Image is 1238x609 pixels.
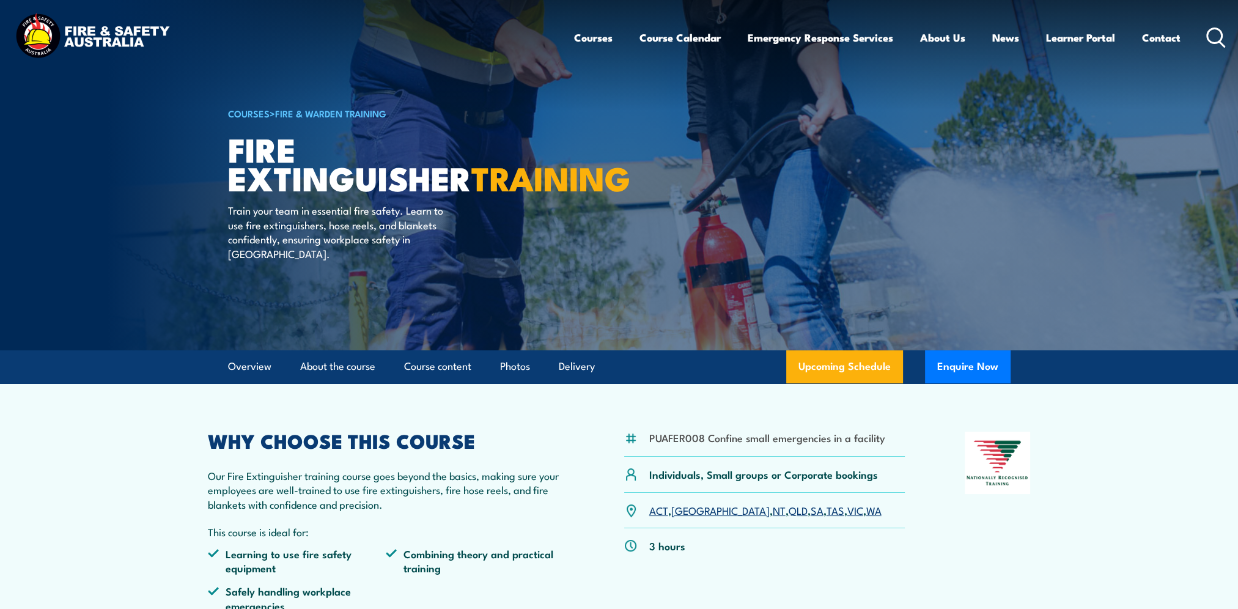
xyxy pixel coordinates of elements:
a: QLD [789,503,808,517]
a: About the course [300,350,375,383]
p: Individuals, Small groups or Corporate bookings [649,467,878,481]
a: WA [866,503,882,517]
a: VIC [847,503,863,517]
a: Contact [1142,21,1181,54]
a: News [992,21,1019,54]
a: Emergency Response Services [748,21,893,54]
p: 3 hours [649,539,685,553]
a: Courses [574,21,613,54]
li: Combining theory and practical training [386,547,564,575]
a: Learner Portal [1046,21,1115,54]
button: Enquire Now [925,350,1011,383]
a: NT [773,503,786,517]
img: Nationally Recognised Training logo. [965,432,1031,494]
p: , , , , , , , [649,503,882,517]
strong: TRAINING [471,152,630,202]
a: Upcoming Schedule [786,350,903,383]
a: Delivery [559,350,595,383]
li: Learning to use fire safety equipment [208,547,386,575]
a: COURSES [228,106,270,120]
a: SA [811,503,823,517]
p: Our Fire Extinguisher training course goes beyond the basics, making sure your employees are well... [208,468,565,511]
h2: WHY CHOOSE THIS COURSE [208,432,565,449]
a: TAS [827,503,844,517]
h1: Fire Extinguisher [228,135,530,191]
a: Photos [500,350,530,383]
a: Fire & Warden Training [275,106,386,120]
h6: > [228,106,530,120]
a: [GEOGRAPHIC_DATA] [671,503,770,517]
li: PUAFER008 Confine small emergencies in a facility [649,430,885,445]
a: Course Calendar [639,21,721,54]
a: Overview [228,350,271,383]
p: Train your team in essential fire safety. Learn to use fire extinguishers, hose reels, and blanke... [228,203,451,260]
a: Course content [404,350,471,383]
a: About Us [920,21,965,54]
a: ACT [649,503,668,517]
p: This course is ideal for: [208,525,565,539]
